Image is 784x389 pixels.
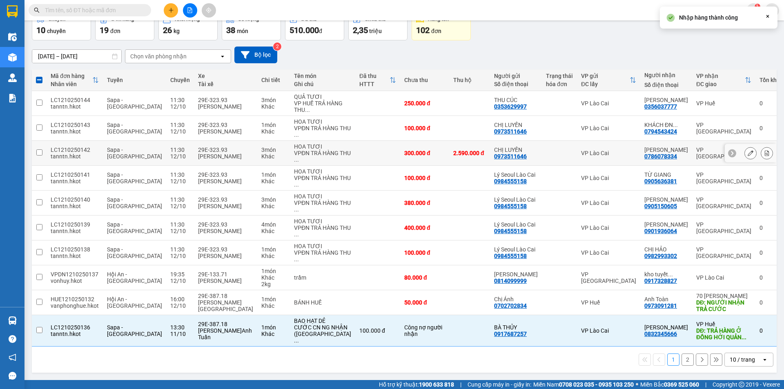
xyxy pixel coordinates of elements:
div: VP [GEOGRAPHIC_DATA] [696,221,751,234]
div: tanntn.hkot [51,253,99,259]
div: vanphonghue.hkot [51,302,99,309]
div: VPĐN TRẢ HÀNG THU COD HỘ KH + CƯỚC. COD CK VỀ CHO TÂN VPLC (HÀNG ĐI 12/10) [294,150,351,163]
div: CHỊ LUYẾN [494,122,538,128]
div: 11:30 [170,221,190,228]
div: 29E-323.93 [198,171,253,178]
div: 0 [759,299,780,306]
img: warehouse-icon [8,53,17,62]
span: 10 [36,25,45,35]
div: DĐ: NGƯỜI NHẬN TRẢ CƯỚC [696,299,751,312]
img: warehouse-icon [8,33,17,41]
div: VPĐN TRẢ HÀNG THU CƯỚC (HÀNG ĐI 12/10) [294,125,351,138]
div: 12/10 [170,128,190,135]
div: TỪ GIANG [644,171,688,178]
div: 12/10 [170,203,190,209]
div: VPĐN TRẢ HÀNG THU CƯỚC (HÀNG ĐI 12/10) [294,200,351,213]
div: LC1210250142 [51,147,99,153]
div: Tài xế [198,81,253,87]
div: LÊ HÀ [644,324,688,331]
div: VP [GEOGRAPHIC_DATA] [581,271,636,284]
svg: Close [764,13,771,20]
div: ĐC giao [696,81,745,87]
img: logo-vxr [7,5,18,18]
div: 0786078334 [644,153,677,160]
div: 0814099999 [494,278,527,284]
div: VP Lào Cai [581,225,636,231]
div: 3 món [261,97,286,103]
span: chuyến [47,28,66,34]
div: 12/10 [170,103,190,110]
span: notification [9,353,16,361]
div: 100.000 đ [404,175,445,181]
div: 0 [759,327,780,334]
sup: 1 [755,4,760,9]
div: Người gửi [494,73,538,79]
div: 0794543424 [644,128,677,135]
th: Toggle SortBy [692,69,755,91]
div: HUE1210250132 [51,296,99,302]
div: Khác [261,302,286,309]
div: tanntn.hkot [51,178,99,184]
div: Chưa thu [404,77,445,83]
div: [PERSON_NAME] [198,153,253,160]
div: VP Huế [581,299,636,306]
span: Hội An - [GEOGRAPHIC_DATA] [107,296,162,309]
div: 29E-323.93 [198,147,253,153]
span: ... [294,256,299,262]
span: Sapa - [GEOGRAPHIC_DATA] [107,122,162,135]
span: 510.000 [290,25,319,35]
button: Chưa thu2,35 triệu [348,11,408,40]
div: 100.000 đ [359,327,396,334]
div: Nhân viên [51,81,92,87]
div: 0917687257 [494,331,527,337]
span: | [705,380,706,389]
span: Hội An - [GEOGRAPHIC_DATA] [107,271,162,284]
span: ... [742,334,746,340]
div: 0984555158 [494,228,527,234]
div: [PERSON_NAME] [198,228,253,234]
div: 12/10 [170,178,190,184]
span: ... [294,206,299,213]
button: 1 [667,353,679,366]
div: Thu hộ [453,77,486,83]
div: LC1210250143 [51,122,99,128]
div: Lý Seoul Lào Cai [494,246,538,253]
button: Hàng tồn102đơn [412,11,471,40]
button: Đã thu510.000đ [285,11,344,40]
div: 12/10 [170,153,190,160]
div: LC1210250141 [51,171,99,178]
div: LC1210250139 [51,221,99,228]
div: 400.000 đ [404,225,445,231]
div: Công nợ người nhận [404,324,445,337]
span: ... [668,271,673,278]
div: Mã đơn hàng [51,73,92,79]
div: 29E-323.93 [198,221,253,228]
div: VPĐN TRẢ HÀNG THU CƯỚC (HÀNG ĐI 12/10) [294,175,351,188]
div: tanntn.hkot [51,153,99,160]
div: VP Huế [696,100,751,107]
div: 0 [759,125,780,131]
svg: open [762,356,768,363]
div: 1 món [261,324,286,331]
span: vanphonghue.hkot [679,5,746,15]
div: Người nhận [644,72,688,78]
div: kho tuyết phương [644,271,688,278]
div: HOA TƯƠI [294,143,351,150]
div: 0 [759,249,780,256]
div: 12/10 [170,278,190,284]
div: vonhuy.hkot [51,278,99,284]
span: Cung cấp máy in - giấy in: [468,380,531,389]
div: 19:35 [170,271,190,278]
th: Toggle SortBy [577,69,640,91]
span: Sapa - [GEOGRAPHIC_DATA] [107,97,162,110]
div: Sửa đơn hàng [744,147,757,159]
div: 0905150605 [644,203,677,209]
div: [PERSON_NAME]Anh Tuấn [198,327,253,340]
div: [PERSON_NAME][GEOGRAPHIC_DATA] [198,299,253,312]
span: plus [168,7,174,13]
div: BÁNH HUẾ [294,299,351,306]
div: 80.000 đ [404,274,445,281]
div: 100.000 đ [404,125,445,131]
div: 11:30 [170,196,190,203]
div: 29E-323.93 [198,196,253,203]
